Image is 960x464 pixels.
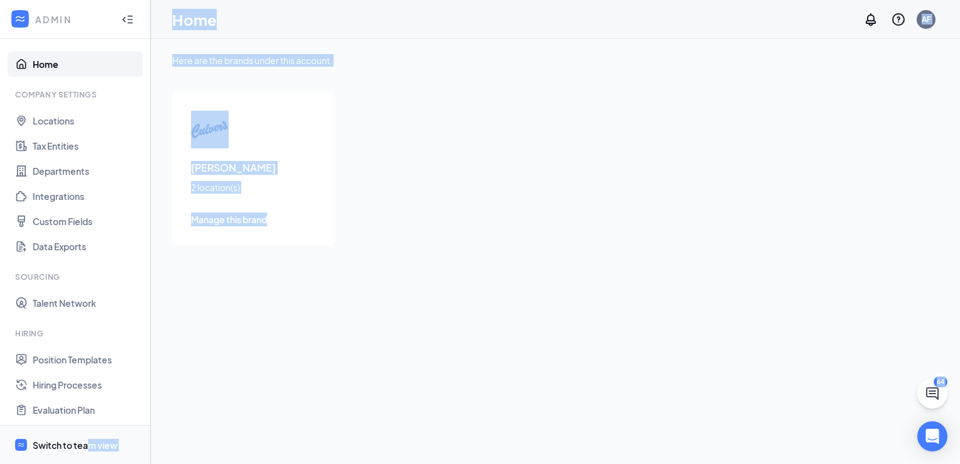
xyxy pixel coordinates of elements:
a: Integrations [33,184,140,209]
svg: Collapse [121,13,134,26]
a: Data Exports [33,234,140,259]
img: Culver's logo [191,111,229,148]
svg: Notifications [863,12,878,27]
svg: ChatActive [925,386,940,401]
h3: [PERSON_NAME] [191,161,317,175]
div: Hiring [15,328,138,339]
span: Manage this brand [191,214,267,225]
div: Here are the brands under this account. [172,54,939,67]
div: 64 [934,377,947,387]
div: Company Settings [15,89,138,100]
a: Locations [33,108,140,133]
div: Open Intercom Messenger [917,421,947,451]
a: Talent Network [33,290,140,316]
div: Sourcing [15,272,138,282]
div: Switch to team view [33,439,117,451]
a: Evaluation Plan [33,397,140,423]
button: ChatActive [917,378,947,409]
svg: WorkstreamLogo [14,13,26,25]
div: 2 location(s) [191,181,317,194]
a: Home [33,52,140,77]
a: Custom Fields [33,209,140,234]
a: Position Templates [33,347,140,372]
h1: Home [172,9,217,30]
svg: QuestionInfo [891,12,906,27]
a: Hiring Processes [33,372,140,397]
div: ADMIN [35,13,110,26]
a: Departments [33,158,140,184]
a: Reapplications [33,423,140,448]
div: AF [922,14,931,25]
a: Manage this brand [191,213,317,226]
a: Tax Entities [33,133,140,158]
svg: WorkstreamLogo [17,441,25,449]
